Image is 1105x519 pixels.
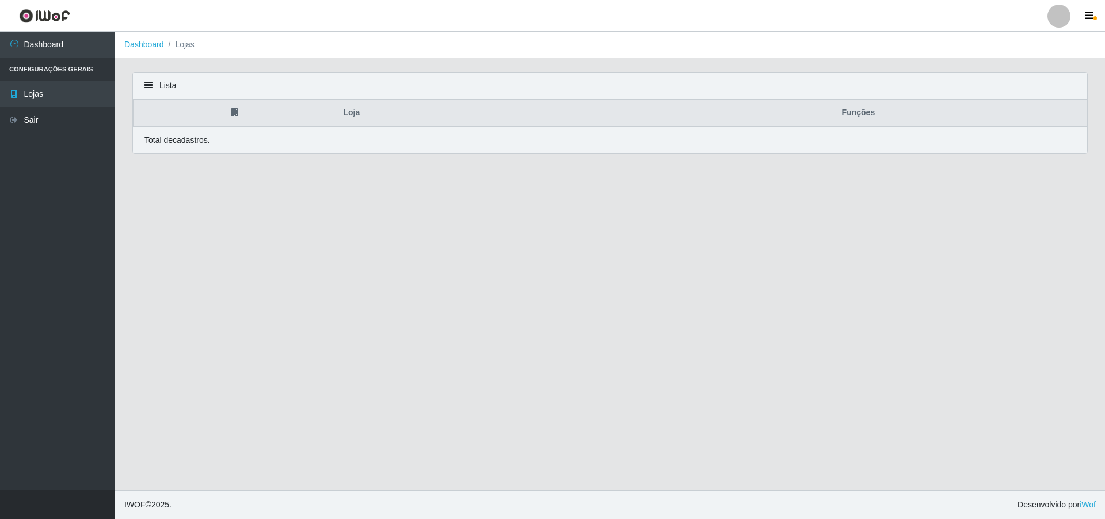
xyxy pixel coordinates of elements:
span: IWOF [124,500,146,509]
li: Lojas [164,39,195,51]
a: Dashboard [124,40,164,49]
th: Loja [336,100,630,127]
nav: breadcrumb [115,32,1105,58]
p: Total de cadastros. [144,134,210,146]
a: iWof [1080,500,1096,509]
span: © 2025 . [124,499,172,511]
img: CoreUI Logo [19,9,70,23]
th: Funções [630,100,1087,127]
div: Lista [133,73,1087,99]
span: Desenvolvido por [1018,499,1096,511]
